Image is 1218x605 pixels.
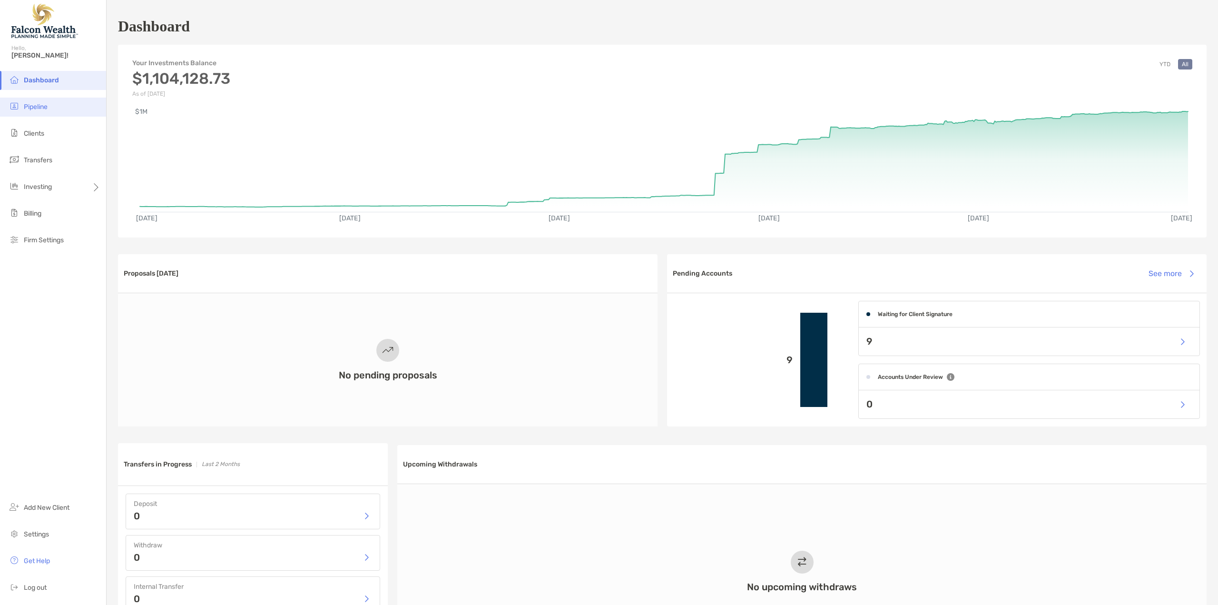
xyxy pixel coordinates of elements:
[24,504,69,512] span: Add New Client
[132,90,230,97] p: As of [DATE]
[202,458,240,470] p: Last 2 Months
[403,460,477,468] h3: Upcoming Withdrawals
[9,555,20,566] img: get-help icon
[24,557,50,565] span: Get Help
[878,311,953,317] h4: Waiting for Client Signature
[9,207,20,218] img: billing icon
[747,581,857,593] h3: No upcoming withdraws
[9,154,20,165] img: transfers icon
[24,76,59,84] span: Dashboard
[339,369,437,381] h3: No pending proposals
[134,553,140,562] p: 0
[9,74,20,85] img: dashboard icon
[759,214,781,222] text: [DATE]
[24,584,47,592] span: Log out
[24,183,52,191] span: Investing
[135,108,147,116] text: $1M
[550,214,571,222] text: [DATE]
[134,583,372,591] h4: Internal Transfer
[866,398,873,410] p: 0
[1141,263,1201,284] button: See more
[124,269,178,278] h3: Proposals [DATE]
[878,374,943,380] h4: Accounts Under Review
[9,528,20,539] img: settings icon
[1173,214,1194,222] text: [DATE]
[24,129,44,138] span: Clients
[124,460,192,468] h3: Transfers in Progress
[1156,59,1174,69] button: YTD
[9,581,20,593] img: logout icon
[134,511,140,521] p: 0
[132,69,230,88] h3: $1,104,128.73
[9,501,20,513] img: add_new_client icon
[24,236,64,244] span: Firm Settings
[673,269,732,278] h3: Pending Accounts
[134,541,372,549] h4: Withdraw
[24,103,48,111] span: Pipeline
[134,500,372,508] h4: Deposit
[24,530,49,538] span: Settings
[11,4,78,38] img: Falcon Wealth Planning Logo
[9,127,20,139] img: clients icon
[9,234,20,245] img: firm-settings icon
[134,594,140,604] p: 0
[866,336,872,347] p: 9
[24,209,41,218] span: Billing
[24,156,52,164] span: Transfers
[9,100,20,112] img: pipeline icon
[132,59,230,67] h4: Your Investments Balance
[136,214,157,222] text: [DATE]
[339,214,361,222] text: [DATE]
[675,354,793,366] p: 9
[11,51,100,60] span: [PERSON_NAME]!
[970,214,991,222] text: [DATE]
[9,180,20,192] img: investing icon
[118,18,190,35] h1: Dashboard
[1178,59,1192,69] button: All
